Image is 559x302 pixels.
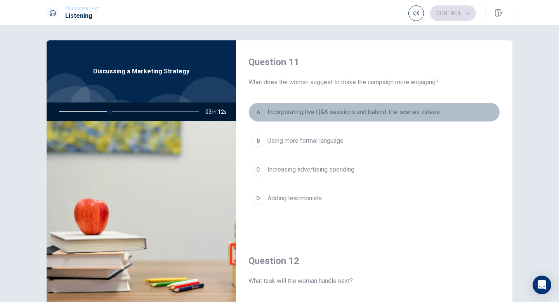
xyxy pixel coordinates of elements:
span: What does the woman suggest to make the campaign more engaging? [248,78,500,87]
span: Adding testimonials [267,194,322,203]
h1: Listening [65,11,99,21]
span: Increasing advertising spending [267,165,354,174]
div: D [252,192,264,205]
button: BUsing more formal language [248,131,500,151]
span: What task will the woman handle next? [248,276,500,286]
button: AIncorporating live Q&A sessions and behind-the-scenes videos [248,102,500,122]
span: Placement Test [65,6,99,11]
span: Incorporating live Q&A sessions and behind-the-scenes videos [267,108,440,117]
span: Using more formal language [267,136,344,146]
span: 03m 12s [205,102,233,121]
div: Open Intercom Messenger [533,276,551,294]
button: DAdding testimonials [248,189,500,208]
div: B [252,135,264,147]
div: A [252,106,264,118]
h4: Question 12 [248,255,500,267]
span: Discussing a Marketing Strategy [93,67,189,76]
div: C [252,163,264,176]
h4: Question 11 [248,56,500,68]
button: CIncreasing advertising spending [248,160,500,179]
